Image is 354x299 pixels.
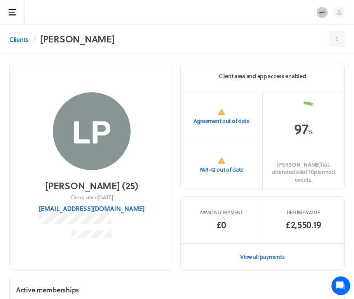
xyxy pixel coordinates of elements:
span: 97 [294,118,308,139]
h2: [PERSON_NAME] [40,31,115,47]
a: View all payments [181,243,345,270]
button: Stable [314,4,331,21]
nav: Breadcrumb [9,31,115,47]
input: Search articles [23,134,139,149]
p: £2,550.19 [286,218,321,231]
p: PAR-Q out of date [199,166,244,174]
iframe: gist-messenger-bubble-iframe [331,276,350,295]
p: Agreement out of date [194,117,249,125]
p: Client area and app access enabled [219,72,306,80]
span: New conversation [50,95,93,102]
p: [PERSON_NAME] has attended 68 of 70 planned events. [269,161,338,184]
img: Stable [317,7,328,18]
p: Find an answer quickly [10,121,145,130]
p: Lifetime value [287,209,320,215]
h2: [PERSON_NAME] [45,179,138,192]
button: [EMAIL_ADDRESS][DOMAIN_NAME] [39,204,145,213]
span: % [308,128,313,136]
a: Agreement out of date [181,93,263,141]
span: £0 [216,218,226,231]
a: PAR-Q out of date [181,141,263,190]
span: Awaiting payment [200,209,243,215]
p: Client since [DATE] [70,193,113,201]
img: Lollie Powell [53,92,131,170]
a: Clients [9,35,28,44]
button: New conversation [12,91,143,106]
h1: Hi [PERSON_NAME] [12,38,144,50]
h2: Active memberships [16,285,79,295]
h2: We're here to help. Ask us anything! [12,52,144,77]
span: ( 25 ) [122,179,138,192]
